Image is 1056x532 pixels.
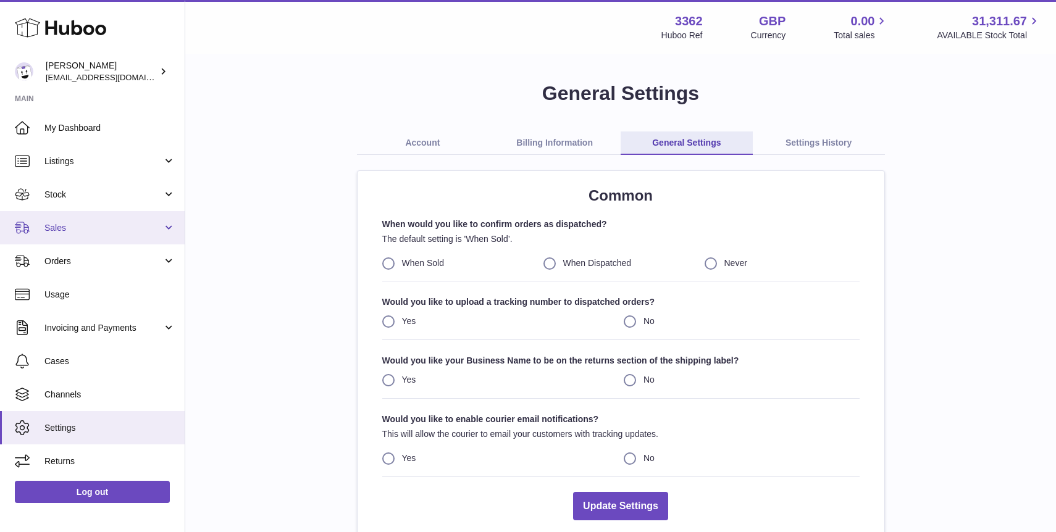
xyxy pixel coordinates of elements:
[972,13,1027,30] span: 31,311.67
[382,218,860,230] strong: When would you like to confirm orders as dispatched?
[44,189,162,201] span: Stock
[834,13,889,41] a: 0.00 Total sales
[205,80,1036,107] h1: General Settings
[382,296,860,308] strong: Would you like to upload a tracking number to dispatched orders?
[44,322,162,334] span: Invoicing and Payments
[937,30,1041,41] span: AVAILABLE Stock Total
[15,481,170,503] a: Log out
[759,13,786,30] strong: GBP
[382,355,860,367] strong: Would you like your Business Name to be on the returns section of the shipping label?
[834,30,889,41] span: Total sales
[44,222,162,234] span: Sales
[46,72,182,82] span: [EMAIL_ADDRESS][DOMAIN_NAME]
[621,131,753,155] a: General Settings
[15,62,33,81] img: sales@gamesconnection.co.uk
[44,389,175,401] span: Channels
[44,422,175,434] span: Settings
[382,452,618,464] label: Yes
[382,186,860,206] h2: Common
[661,30,703,41] div: Huboo Ref
[675,13,703,30] strong: 3362
[44,256,162,267] span: Orders
[753,131,885,155] a: Settings History
[357,131,489,155] a: Account
[44,156,162,167] span: Listings
[382,428,860,440] p: This will allow the courier to email your customers with tracking updates.
[382,257,537,269] label: When Sold
[937,13,1041,41] a: 31,311.67 AVAILABLE Stock Total
[44,122,175,134] span: My Dashboard
[624,374,860,386] label: No
[751,30,786,41] div: Currency
[543,257,698,269] label: When Dispatched
[705,257,860,269] label: Never
[44,455,175,467] span: Returns
[44,355,175,367] span: Cases
[573,492,668,521] button: Update Settings
[851,13,875,30] span: 0.00
[624,452,860,464] label: No
[44,289,175,301] span: Usage
[382,315,618,327] label: Yes
[624,315,860,327] label: No
[46,60,157,83] div: [PERSON_NAME]
[488,131,621,155] a: Billing Information
[382,374,618,386] label: Yes
[382,233,860,245] p: The default setting is 'When Sold’.
[382,414,860,425] strong: Would you like to enable courier email notifications?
